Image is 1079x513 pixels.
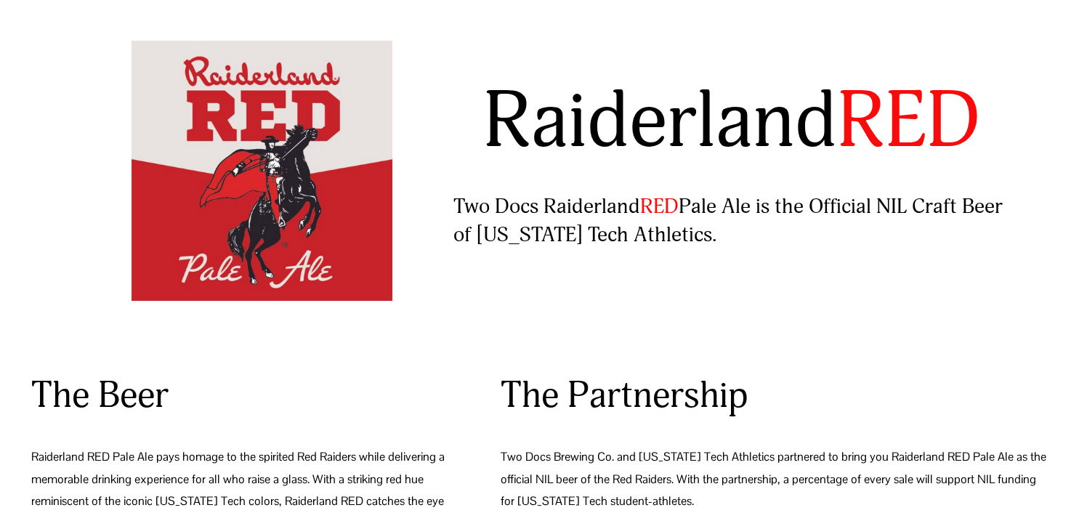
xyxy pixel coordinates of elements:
[501,446,1048,513] p: Two Docs Brewing Co. and [US_STATE] Tech Athletics partnered to bring you Raiderland RED Pale Ale...
[31,372,450,419] h3: The Beer
[453,193,1010,250] h4: Two Docs Raiderland Pale Ale is the Official NIL Craft Beer of [US_STATE] Tech Athletics.
[501,372,1048,419] h3: The Partnership
[640,193,679,219] span: RED
[453,78,1010,166] h1: Raiderland
[837,73,980,170] span: RED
